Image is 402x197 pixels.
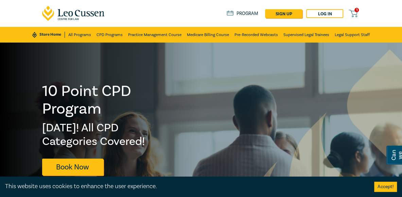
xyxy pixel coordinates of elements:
a: Book Now [42,159,103,175]
a: Legal Support Staff [335,27,370,43]
a: Medicare Billing Course [187,27,229,43]
a: Practice Management Course [128,27,181,43]
a: Log in [306,9,343,18]
span: 1 [354,8,359,12]
a: Pre-Recorded Webcasts [234,27,278,43]
h1: 10 Point CPD Program [42,82,170,118]
div: This website uses cookies to enhance the user experience. [5,182,364,191]
a: sign up [265,9,302,18]
a: CPD Programs [97,27,123,43]
a: Program [227,11,258,17]
button: Accept cookies [374,182,397,192]
h2: [DATE]! All CPD Categories Covered! [42,121,170,148]
a: All Programs [68,27,91,43]
a: Supervised Legal Trainees [283,27,329,43]
a: Store Home [32,32,65,38]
